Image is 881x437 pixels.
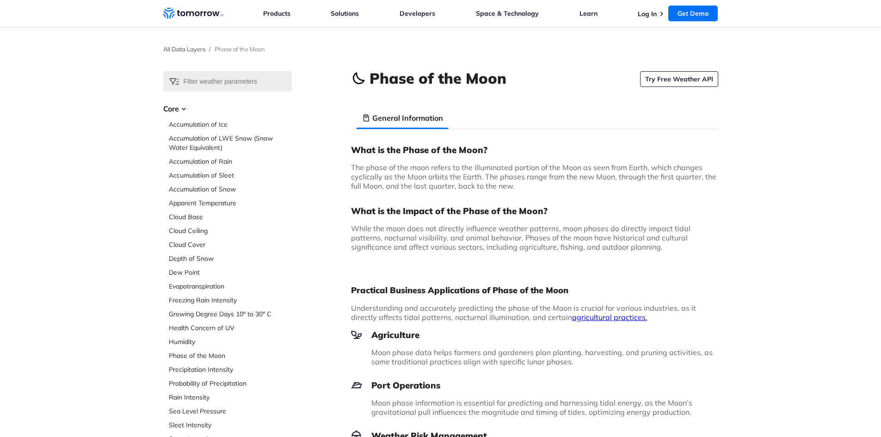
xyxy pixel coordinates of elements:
[640,71,718,87] a: Try Free Weather API
[579,9,598,18] a: Learn
[169,295,292,305] a: Freezing Rain Intensity
[331,9,359,18] a: Solutions
[169,379,292,388] a: Probability of Precipitation
[351,285,718,296] h2: Practical Business Applications of Phase of the Moon
[169,198,292,208] a: Apparent Temperature
[169,351,292,360] a: Phase of the Moon
[163,45,205,53] a: All Data Layers
[351,224,690,252] span: While the moon does not directly influence weather patterns, moon phases do directly impact tidal...
[351,329,718,340] h3: Agriculture
[357,107,449,129] li: General Information
[169,268,292,277] a: Dew Point
[400,9,435,18] a: Developers
[169,323,292,332] a: Health Concern of UV
[351,303,696,322] span: Understanding and accurately predicting the phase of the Moon is crucial for various industries, ...
[668,6,718,21] a: Get Demo
[371,348,713,366] span: Moon phase data helps farmers and gardeners plan planting, harvesting, and pruning activities, as...
[169,393,292,402] a: Rain Intensity
[169,365,292,374] a: Precipitation Intensity
[163,71,292,92] input: Filter weather parameters
[163,103,292,114] h3: Core
[163,6,223,20] a: Home link
[169,157,292,166] a: Accumulation of Rain
[169,120,292,129] a: Accumulation of Ice
[169,226,292,235] a: Cloud Ceiling
[638,10,657,18] a: Log In
[169,337,292,346] a: Humidity
[476,9,539,18] a: Space & Technology
[169,406,292,416] a: Sea Level Pressure
[370,68,506,88] h1: Phase of the Moon
[169,420,292,430] a: Sleet Intensity
[572,313,647,322] a: agricultural practices.
[215,45,265,53] span: Phase of the Moon
[371,398,692,417] span: Moon phase information is essential for predicting and harnessing tidal energy, as the Moon’s gra...
[209,45,211,53] span: /
[169,282,292,291] a: Evapotranspiration
[351,144,718,155] h3: What is the Phase of the Moon?
[351,163,716,191] span: The phase of the moon refers to the illuminated portion of the Moon as seen from Earth, which cha...
[169,254,292,263] a: Depth of Snow
[169,212,292,222] a: Cloud Base
[351,205,718,216] h3: What is the Impact of the Phase of the Moon?
[169,134,292,152] a: Accumulation of LWE Snow (Snow Water Equivalent)
[169,171,292,180] a: Accumulation of Sleet
[263,9,290,18] a: Products
[169,240,292,249] a: Cloud Cover
[372,112,443,123] h3: General Information
[169,185,292,194] a: Accumulation of Snow
[169,309,292,319] a: Growing Degree Days 10° to 30° C
[351,380,718,391] h3: Port Operations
